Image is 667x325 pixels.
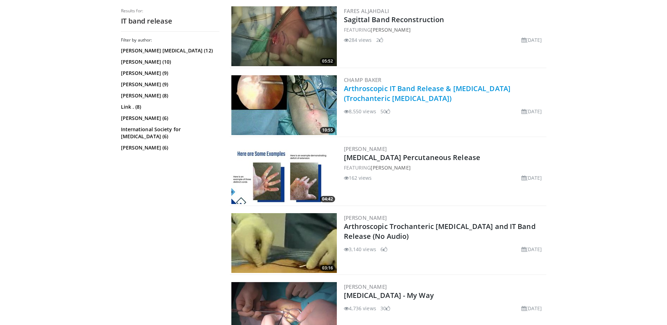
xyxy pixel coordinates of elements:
[121,126,218,140] a: International Society for [MEDICAL_DATA] (6)
[521,36,542,44] li: [DATE]
[344,164,545,171] div: FEATURING
[344,246,376,253] li: 3,140 views
[371,164,410,171] a: [PERSON_NAME]
[521,246,542,253] li: [DATE]
[231,6,337,66] img: 376c4a6b-7445-4e12-a295-4647432ac194.300x170_q85_crop-smart_upscale.jpg
[231,144,337,204] img: df7f574e-1190-4455-a728-0dd14e74a672.300x170_q85_crop-smart_upscale.jpg
[231,6,337,66] a: 05:52
[344,7,389,14] a: Fares AlJahdali
[231,213,337,273] img: 7751_3.png.300x170_q85_crop-smart_upscale.jpg
[344,222,535,241] a: Arthroscopic Trochanteric [MEDICAL_DATA] and IT Band Release (No Audio)
[521,108,542,115] li: [DATE]
[344,174,372,181] li: 162 views
[521,174,542,181] li: [DATE]
[376,36,383,44] li: 2
[344,291,434,300] a: [MEDICAL_DATA] - My Way
[344,36,372,44] li: 284 views
[371,26,410,33] a: [PERSON_NAME]
[344,145,387,152] a: [PERSON_NAME]
[344,26,545,33] div: FEATURING
[344,108,376,115] li: 8,550 views
[344,214,387,221] a: [PERSON_NAME]
[121,144,218,151] a: [PERSON_NAME] (6)
[121,70,218,77] a: [PERSON_NAME] (9)
[380,246,387,253] li: 6
[231,75,337,135] a: 10:55
[121,8,219,14] p: Results for:
[344,76,381,83] a: Champ Baker
[344,84,511,103] a: Arthroscopic IT Band Release & [MEDICAL_DATA] (Trochanteric [MEDICAL_DATA])
[344,15,444,24] a: Sagittal Band Reconstruction
[121,103,218,110] a: Link . (8)
[231,213,337,273] a: 03:16
[320,196,335,202] span: 04:42
[121,58,218,65] a: [PERSON_NAME] (10)
[344,305,376,312] li: 4,736 views
[320,127,335,133] span: 10:55
[121,92,218,99] a: [PERSON_NAME] (8)
[380,305,390,312] li: 30
[521,305,542,312] li: [DATE]
[121,17,219,26] h2: IT band release
[121,115,218,122] a: [PERSON_NAME] (6)
[121,81,218,88] a: [PERSON_NAME] (9)
[380,108,390,115] li: 50
[231,75,337,135] img: Baker_-_trochanteric_bursectomy_1.png.300x170_q85_crop-smart_upscale.jpg
[121,37,219,43] h3: Filter by author:
[320,265,335,271] span: 03:16
[121,47,218,54] a: [PERSON_NAME] [MEDICAL_DATA] (12)
[320,58,335,64] span: 05:52
[344,283,387,290] a: [PERSON_NAME]
[344,153,481,162] a: [MEDICAL_DATA] Percutaneous Release
[231,144,337,204] a: 04:42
